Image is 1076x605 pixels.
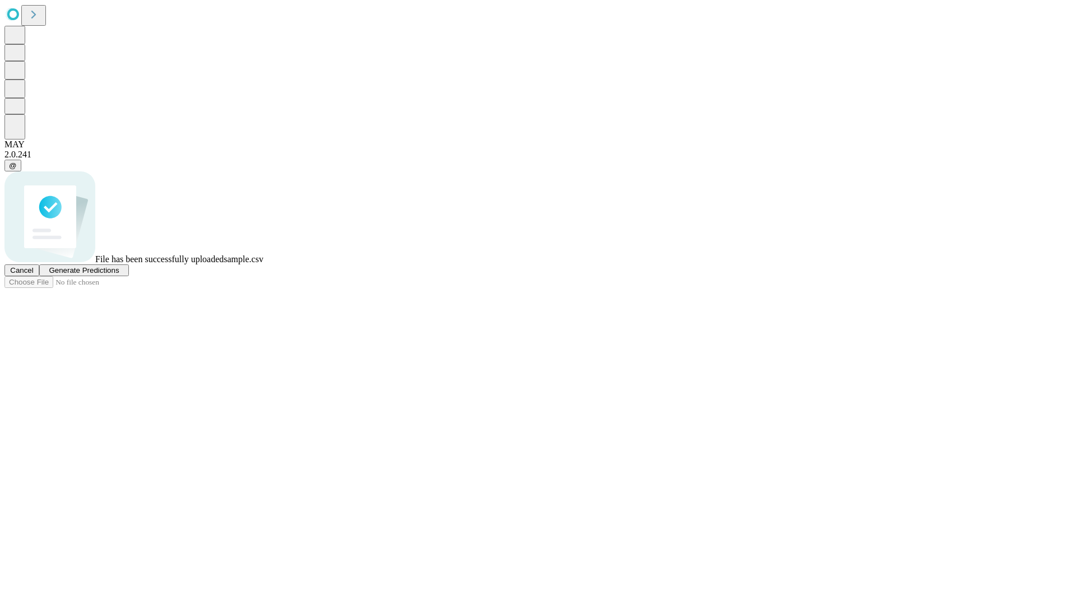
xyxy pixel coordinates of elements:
button: @ [4,160,21,171]
span: sample.csv [224,254,263,264]
span: Cancel [10,266,34,274]
span: Generate Predictions [49,266,119,274]
span: File has been successfully uploaded [95,254,224,264]
button: Generate Predictions [39,264,129,276]
button: Cancel [4,264,39,276]
span: @ [9,161,17,170]
div: MAY [4,139,1072,150]
div: 2.0.241 [4,150,1072,160]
